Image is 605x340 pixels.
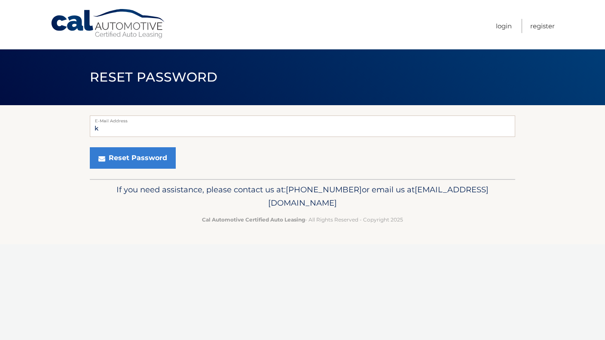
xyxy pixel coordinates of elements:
a: Login [496,19,512,33]
label: E-Mail Address [90,115,515,122]
strong: Cal Automotive Certified Auto Leasing [202,216,305,223]
span: Reset Password [90,69,217,85]
a: Cal Automotive [50,9,166,39]
span: [PHONE_NUMBER] [286,185,362,194]
button: Reset Password [90,147,176,169]
p: If you need assistance, please contact us at: or email us at [95,183,510,210]
a: Register [530,19,555,33]
input: E-Mail Address [90,115,515,137]
p: - All Rights Reserved - Copyright 2025 [95,215,510,224]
